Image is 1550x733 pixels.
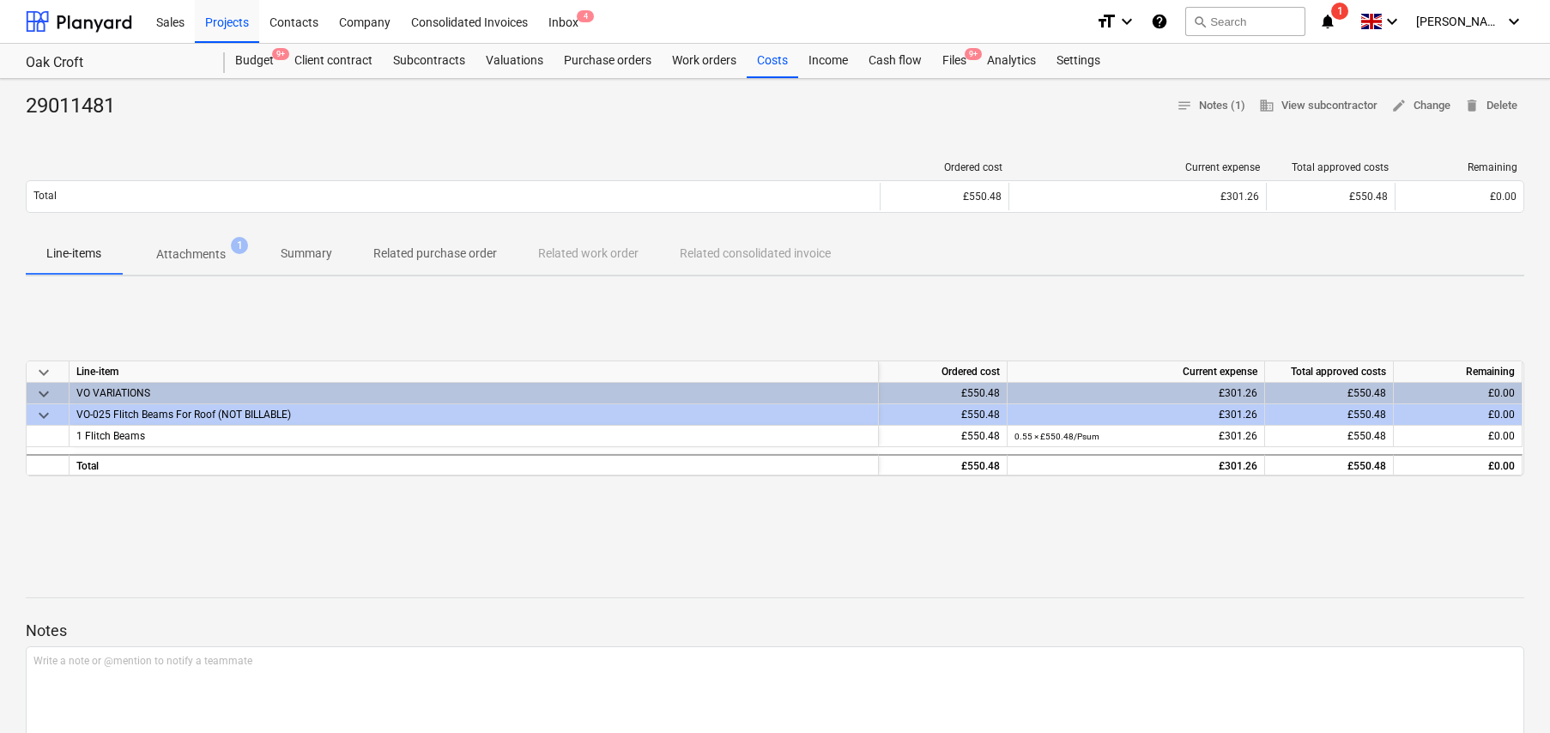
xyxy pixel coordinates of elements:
[1046,44,1111,78] a: Settings
[858,44,932,78] a: Cash flow
[1402,191,1517,203] div: £0.00
[76,404,871,425] div: VO-025 Flitch Beams For Roof (NOT BILLABLE)
[33,384,54,404] span: keyboard_arrow_down
[886,456,1000,477] div: £550.48
[1319,11,1336,32] i: notifications
[1457,93,1524,119] button: Delete
[225,44,284,78] a: Budget9+
[1016,191,1259,203] div: £301.26
[1252,93,1384,119] button: View subcontractor
[554,44,662,78] a: Purchase orders
[373,245,497,263] p: Related purchase order
[1391,96,1450,116] span: Change
[1274,191,1388,203] div: £550.48
[1391,98,1407,113] span: edit
[1151,11,1168,32] i: Knowledge base
[1272,456,1386,477] div: £550.48
[33,189,57,203] p: Total
[1401,383,1515,404] div: £0.00
[1117,11,1137,32] i: keyboard_arrow_down
[932,44,977,78] div: Files
[965,48,982,60] span: 9+
[33,405,54,426] span: keyboard_arrow_down
[26,54,204,72] div: Oak Croft
[1014,383,1257,404] div: £301.26
[977,44,1046,78] a: Analytics
[76,430,145,442] span: 1 Flitch Beams
[1016,161,1260,173] div: Current expense
[1014,456,1257,477] div: £301.26
[1401,404,1515,426] div: £0.00
[932,44,977,78] a: Files9+
[747,44,798,78] a: Costs
[879,361,1008,383] div: Ordered cost
[33,362,54,383] span: keyboard_arrow_down
[1185,7,1305,36] button: Search
[225,44,284,78] div: Budget
[284,44,383,78] a: Client contract
[1464,651,1550,733] iframe: Chat Widget
[70,454,879,476] div: Total
[1401,426,1515,447] div: £0.00
[46,245,101,263] p: Line-items
[1384,93,1457,119] button: Change
[886,383,1000,404] div: £550.48
[76,383,871,403] div: VO VARIATIONS
[886,426,1000,447] div: £550.48
[1008,361,1265,383] div: Current expense
[887,161,1002,173] div: Ordered cost
[1259,96,1377,116] span: View subcontractor
[1014,404,1257,426] div: £301.26
[662,44,747,78] a: Work orders
[1274,161,1389,173] div: Total approved costs
[475,44,554,78] a: Valuations
[281,245,332,263] p: Summary
[1504,11,1524,32] i: keyboard_arrow_down
[1177,96,1245,116] span: Notes (1)
[156,245,226,264] p: Attachments
[1394,361,1523,383] div: Remaining
[26,621,1524,641] p: Notes
[1014,426,1257,447] div: £301.26
[70,361,879,383] div: Line-item
[1464,96,1517,116] span: Delete
[272,48,289,60] span: 9+
[798,44,858,78] a: Income
[1014,432,1099,441] small: 0.55 × £550.48 / Psum
[1402,161,1517,173] div: Remaining
[887,191,1002,203] div: £550.48
[231,237,248,254] span: 1
[1265,361,1394,383] div: Total approved costs
[1170,93,1252,119] button: Notes (1)
[1177,98,1192,113] span: notes
[1416,15,1502,28] span: [PERSON_NAME]
[1464,98,1480,113] span: delete
[1401,456,1515,477] div: £0.00
[577,10,594,22] span: 4
[1382,11,1402,32] i: keyboard_arrow_down
[1193,15,1207,28] span: search
[1272,426,1386,447] div: £550.48
[1259,98,1275,113] span: business
[26,93,129,120] div: 29011481
[1331,3,1348,20] span: 1
[1272,404,1386,426] div: £550.48
[383,44,475,78] a: Subcontracts
[1272,383,1386,404] div: £550.48
[1096,11,1117,32] i: format_size
[886,404,1000,426] div: £550.48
